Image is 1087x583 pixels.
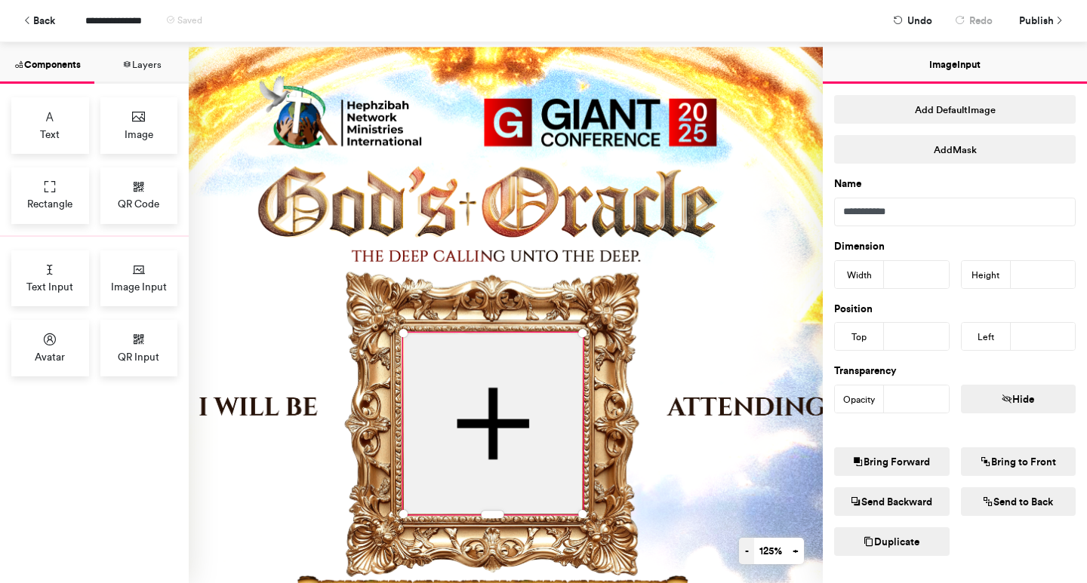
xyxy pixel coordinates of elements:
[907,8,932,34] span: Undo
[118,196,159,211] span: QR Code
[835,323,884,351] div: Top
[961,487,1076,516] button: Send to Back
[40,127,60,142] span: Text
[1012,508,1069,565] iframe: Drift Widget Chat Controller
[35,349,65,364] span: Avatar
[1019,8,1054,34] span: Publish
[823,42,1087,84] button: Image Input
[835,385,884,414] div: Opacity
[834,302,873,317] label: Position
[962,323,1011,351] div: Left
[177,15,202,26] span: Saved
[961,447,1076,476] button: Bring to Front
[739,538,754,564] button: -
[961,385,1076,413] button: Hide
[835,261,884,290] div: Width
[111,279,167,294] span: Image Input
[15,8,63,34] button: Back
[834,447,950,476] button: Bring Forward
[125,127,153,142] span: Image
[94,42,189,84] button: Layers
[27,196,72,211] span: Rectangle
[787,538,804,564] button: +
[834,135,1076,164] button: AddMask
[885,8,940,34] button: Undo
[1008,8,1072,34] button: Publish
[834,239,885,254] label: Dimension
[26,279,73,294] span: Text Input
[962,261,1011,290] div: Height
[834,527,950,556] button: Duplicate
[753,538,787,564] button: 125%
[834,176,861,192] label: Name
[834,364,897,379] label: Transparency
[834,95,1076,124] button: Add DefaultImage
[834,487,950,516] button: Send Backward
[118,349,159,364] span: QR Input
